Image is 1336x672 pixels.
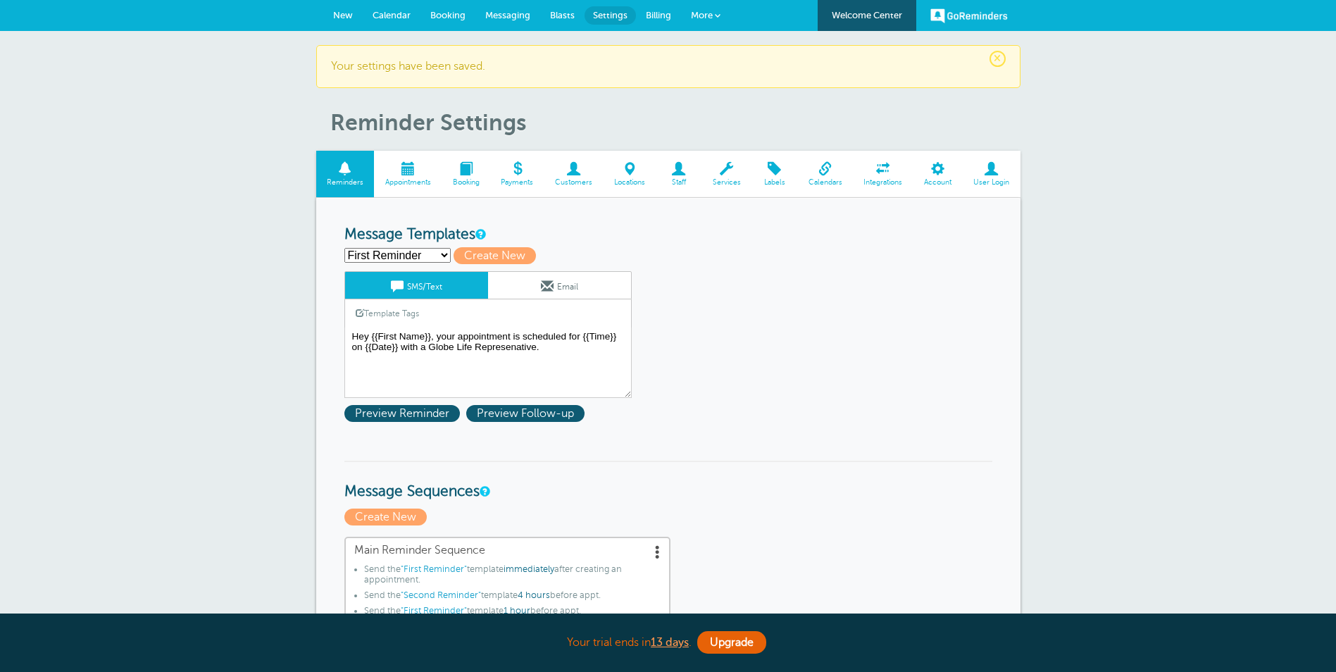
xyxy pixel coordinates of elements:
span: Calendars [804,178,846,187]
span: Preview Follow-up [466,405,585,422]
a: 13 days [651,636,689,649]
span: Billing [646,10,671,20]
span: Messaging [485,10,530,20]
span: Services [708,178,744,187]
span: "First Reminder" [401,564,467,574]
span: Staff [663,178,694,187]
span: Booking [430,10,466,20]
span: New [333,10,353,20]
span: 1 hour [504,606,530,616]
a: Calendars [797,151,853,198]
span: "First Reminder" [401,606,467,616]
span: immediately [504,564,554,574]
span: Payments [497,178,537,187]
a: Message Sequences allow you to setup multiple reminder schedules that can use different Message T... [480,487,488,496]
a: Preview Reminder [344,407,466,420]
a: Settings [585,6,636,25]
span: Customers [551,178,597,187]
a: Booking [442,151,490,198]
a: Email [488,272,631,299]
span: Labels [758,178,790,187]
a: Services [701,151,751,198]
a: Locations [604,151,656,198]
a: User Login [963,151,1020,198]
h3: Message Templates [344,226,992,244]
span: × [989,51,1006,67]
span: Settings [593,10,628,20]
a: Main Reminder Sequence Send the"First Reminder"templateimmediatelyafter creating an appointment.S... [344,537,670,628]
a: Integrations [853,151,913,198]
a: Staff [656,151,701,198]
a: Labels [751,151,797,198]
li: Send the template before appt. [364,606,661,621]
span: Integrations [860,178,906,187]
span: Preview Reminder [344,405,460,422]
a: This is the wording for your reminder and follow-up messages. You can create multiple templates i... [475,230,484,239]
h1: Reminder Settings [330,109,1020,136]
h3: Message Sequences [344,461,992,501]
a: Customers [544,151,604,198]
a: Create New [344,511,430,523]
span: More [691,10,713,20]
li: Send the template after creating an appointment. [364,564,661,590]
span: 4 hours [518,590,550,600]
span: Appointments [381,178,435,187]
span: Create New [454,247,536,264]
span: Booking [449,178,483,187]
a: Preview Follow-up [466,407,588,420]
a: SMS/Text [345,272,488,299]
span: "Second Reminder" [401,590,481,600]
a: Template Tags [345,299,430,327]
div: Your trial ends in . [316,628,1020,658]
span: Main Reminder Sequence [354,544,661,557]
span: Reminders [323,178,368,187]
a: Account [913,151,963,198]
li: Send the template before appt. [364,590,661,606]
a: Upgrade [697,631,766,654]
textarea: Hey {{First Name}}, your appointment is scheduled for {{Time}} on {{Date}} with a Globe Life Repr... [344,328,632,398]
span: User Login [970,178,1013,187]
span: Blasts [550,10,575,20]
p: Your settings have been saved. [331,60,1006,73]
span: Create New [344,509,427,525]
a: Payments [490,151,544,198]
span: Account [920,178,956,187]
span: Calendar [373,10,411,20]
span: Locations [611,178,649,187]
a: Appointments [374,151,442,198]
a: Create New [454,249,542,262]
